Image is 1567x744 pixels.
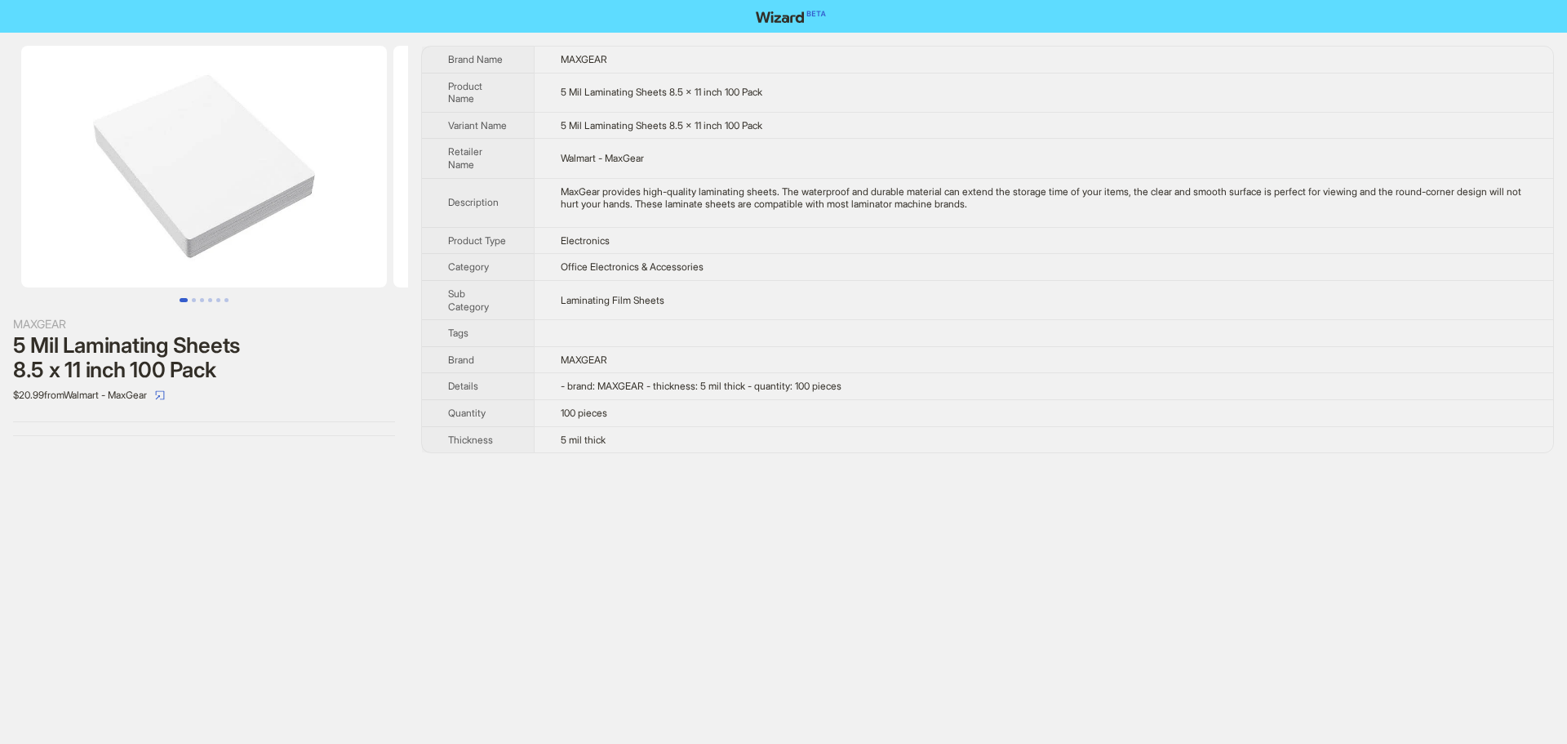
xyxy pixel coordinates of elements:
[448,434,493,446] span: Thickness
[561,234,610,247] span: Electronics
[561,152,644,164] span: Walmart - MaxGear
[561,53,607,65] span: MAXGEAR
[561,407,607,419] span: 100 pieces
[448,354,474,366] span: Brand
[561,354,607,366] span: MAXGEAR
[13,333,395,382] div: 5 Mil Laminating Sheets 8.5 x 11 inch 100 Pack
[448,407,486,419] span: Quantity
[448,80,482,105] span: Product Name
[448,196,499,208] span: Description
[208,298,212,302] button: Go to slide 4
[561,434,606,446] span: 5 mil thick
[561,261,704,273] span: Office Electronics & Accessories
[448,380,478,392] span: Details
[448,234,506,247] span: Product Type
[448,261,489,273] span: Category
[448,145,482,171] span: Retailer Name
[448,53,503,65] span: Brand Name
[448,327,468,339] span: Tags
[448,119,507,131] span: Variant Name
[21,46,387,287] img: 5 Mil Laminating Sheets 8.5 x 11 inch 100 Pack 5 Mil Laminating Sheets 8.5 x 11 inch 100 Pack ima...
[448,287,489,313] span: Sub Category
[192,298,196,302] button: Go to slide 2
[216,298,220,302] button: Go to slide 5
[561,185,1527,211] div: MaxGear provides high-quality laminating sheets. The waterproof and durable material can extend t...
[224,298,229,302] button: Go to slide 6
[13,315,395,333] div: MAXGEAR
[13,382,395,408] div: $20.99 from Walmart - MaxGear
[155,390,165,400] span: select
[561,119,762,131] span: 5 Mil Laminating Sheets 8.5 x 11 inch 100 Pack
[393,46,759,287] img: 5 Mil Laminating Sheets 8.5 x 11 inch 100 Pack 5 Mil Laminating Sheets 8.5 x 11 inch 100 Pack ima...
[561,380,841,392] span: - brand: MAXGEAR - thickness: 5 mil thick - quantity: 100 pieces
[200,298,204,302] button: Go to slide 3
[561,294,664,306] span: Laminating Film Sheets
[561,86,762,98] span: 5 Mil Laminating Sheets 8.5 x 11 inch 100 Pack
[180,298,188,302] button: Go to slide 1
